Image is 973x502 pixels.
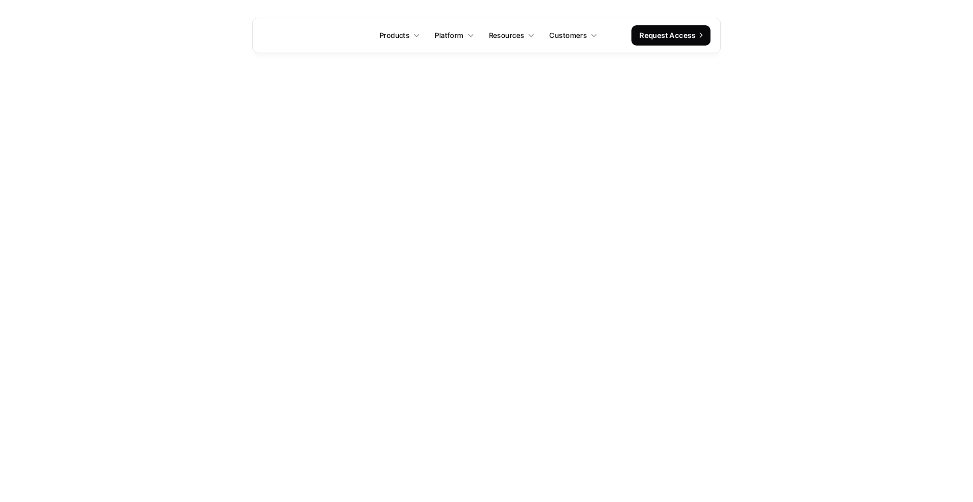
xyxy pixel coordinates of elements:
p: Oops! [477,202,496,213]
p: Customers [549,30,587,40]
p: That page can't be found. [434,270,539,284]
a: Products [373,26,426,45]
a: Request Access [631,25,710,46]
p: Platform [435,30,463,40]
strong: 404 [458,225,515,260]
p: Products [380,30,409,40]
a: Back to home [442,299,531,323]
p: Back to home [455,304,511,318]
p: Request Access [640,30,695,40]
p: Resources [489,30,525,40]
